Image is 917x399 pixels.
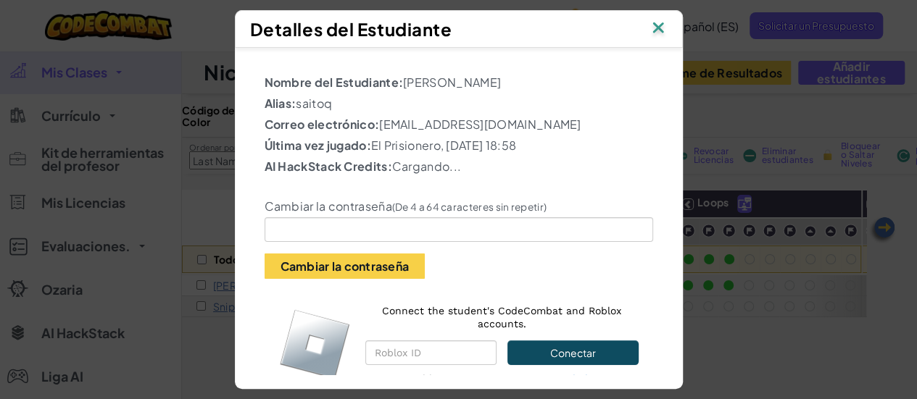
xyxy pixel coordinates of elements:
[392,201,547,213] small: (De 4 a 64 caracteres sin repetir)
[265,116,653,133] p: [EMAIL_ADDRESS][DOMAIN_NAME]
[447,373,607,385] a: View our connection guide here
[279,308,351,380] img: roblox-logo.svg
[265,74,653,91] p: [PERSON_NAME]
[365,340,497,365] input: Roblox ID
[265,137,653,154] p: El Prisionero, [DATE] 18:58
[265,158,653,175] p: Cargando...
[265,199,547,214] label: Cambiar la contraseña
[265,95,653,112] p: saitoq
[265,96,296,111] b: Alias:
[265,117,380,132] b: Correo electrónico:
[507,340,638,365] button: Conectar
[265,75,404,90] b: Nombre del Estudiante:
[265,159,392,174] b: AI HackStack Credits:
[365,304,639,330] p: Connect the student's CodeCombat and Roblox accounts.
[265,138,371,153] b: Última vez jugado:
[265,253,426,279] button: Cambiar la contraseña
[365,373,444,385] span: Having trouble?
